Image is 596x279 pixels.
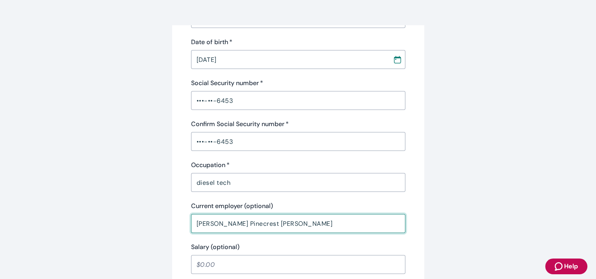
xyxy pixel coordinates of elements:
input: ••• - •• - •••• [191,93,405,108]
input: ••• - •• - •••• [191,134,405,149]
input: MM / DD / YYYY [191,52,387,67]
span: Help [564,262,578,271]
label: Occupation [191,160,230,170]
button: Zendesk support iconHelp [545,259,587,274]
input: $0.00 [191,257,405,272]
label: Current employer (optional) [191,201,273,211]
svg: Calendar [394,56,401,63]
label: Salary (optional) [191,242,240,252]
svg: Zendesk support icon [555,262,564,271]
label: Date of birth [191,37,232,47]
button: Choose date, selected date is Apr 2, 1991 [390,52,405,67]
label: Confirm Social Security number [191,119,289,129]
label: Social Security number [191,78,263,88]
